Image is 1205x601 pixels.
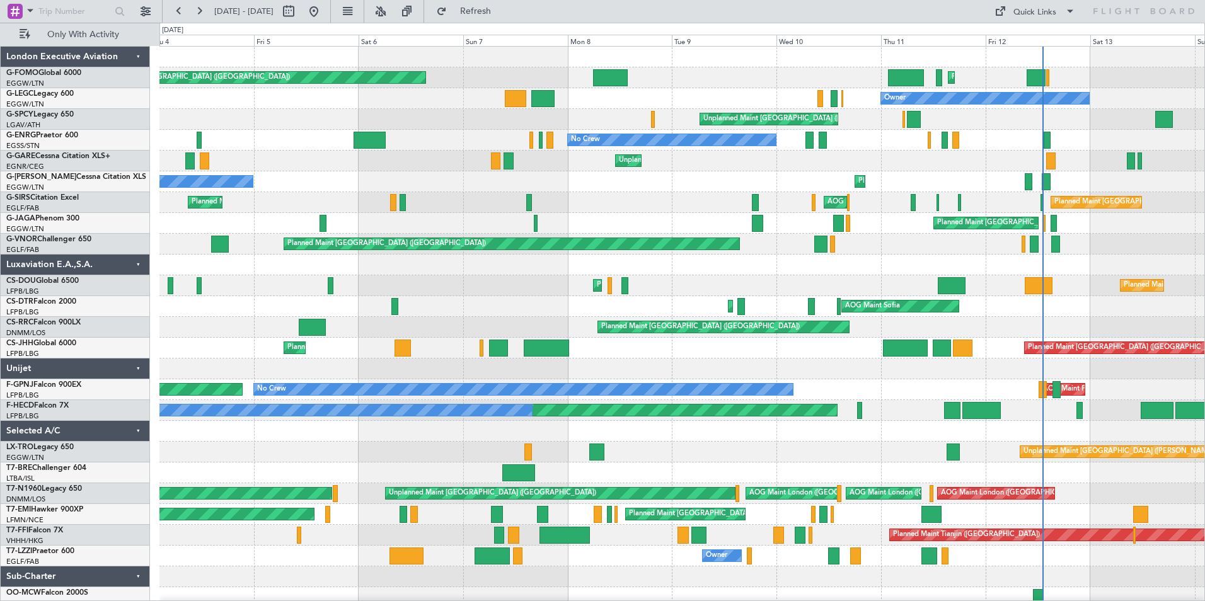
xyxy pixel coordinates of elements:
a: T7-FFIFalcon 7X [6,527,63,534]
a: EGSS/STN [6,141,40,151]
a: LFPB/LBG [6,307,39,317]
a: G-LEGCLegacy 600 [6,90,74,98]
span: F-GPNJ [6,381,33,389]
a: LX-TROLegacy 650 [6,444,74,451]
span: T7-BRE [6,464,32,472]
div: Quick Links [1013,6,1056,19]
span: T7-EMI [6,506,31,513]
div: AOG Maint [PERSON_NAME] [827,193,923,212]
a: T7-LZZIPraetor 600 [6,547,74,555]
a: CS-DOUGlobal 6500 [6,277,79,285]
span: T7-N1960 [6,485,42,493]
span: CS-DOU [6,277,36,285]
a: EGGW/LTN [6,79,44,88]
a: LFPB/LBG [6,411,39,421]
a: EGNR/CEG [6,162,44,171]
div: Planned Maint [GEOGRAPHIC_DATA] ([GEOGRAPHIC_DATA]) [937,214,1136,232]
a: G-SPCYLegacy 650 [6,111,74,118]
span: T7-LZZI [6,547,32,555]
span: F-HECD [6,402,34,409]
a: G-ENRGPraetor 600 [6,132,78,139]
a: CS-DTRFalcon 2000 [6,298,76,306]
a: G-GARECessna Citation XLS+ [6,152,110,160]
a: LFMN/NCE [6,515,43,525]
span: CS-RRC [6,319,33,326]
a: LFPB/LBG [6,391,39,400]
a: F-GPNJFalcon 900EX [6,381,81,389]
div: AOG Maint London ([GEOGRAPHIC_DATA]) [850,484,991,503]
div: AOG Maint Sofia [845,297,900,316]
a: F-HECDFalcon 7X [6,402,69,409]
div: Owner [706,546,727,565]
span: T7-FFI [6,527,28,534]
span: G-SPCY [6,111,33,118]
a: EGGW/LTN [6,224,44,234]
div: Unplanned Maint [GEOGRAPHIC_DATA] ([PERSON_NAME] Intl) [703,110,908,129]
a: OO-MCWFalcon 2000S [6,589,88,597]
span: CS-JHH [6,340,33,347]
div: Planned Maint [GEOGRAPHIC_DATA] ([GEOGRAPHIC_DATA]) [858,172,1057,191]
span: Only With Activity [33,30,133,39]
a: CS-RRCFalcon 900LX [6,319,81,326]
a: DNMM/LOS [6,495,45,504]
span: Refresh [449,7,502,16]
span: G-GARE [6,152,35,160]
button: Refresh [430,1,506,21]
div: Planned Maint [GEOGRAPHIC_DATA] ([GEOGRAPHIC_DATA]) [597,276,795,295]
div: Sat 13 [1090,35,1195,46]
a: VHHH/HKG [6,536,43,546]
a: EGLF/FAB [6,245,39,255]
div: Planned Maint Tianjin ([GEOGRAPHIC_DATA]) [893,525,1040,544]
a: G-SIRSCitation Excel [6,194,79,202]
a: EGGW/LTN [6,183,44,192]
div: No Crew [257,380,286,399]
div: Planned Maint [GEOGRAPHIC_DATA] ([GEOGRAPHIC_DATA]) [952,68,1150,87]
input: Trip Number [38,2,111,21]
a: T7-BREChallenger 604 [6,464,86,472]
a: LFPB/LBG [6,287,39,296]
a: G-JAGAPhenom 300 [6,215,79,222]
div: Fri 12 [986,35,1090,46]
div: Sat 6 [359,35,463,46]
div: Sun 7 [463,35,568,46]
div: [DATE] [162,25,183,36]
a: EGGW/LTN [6,100,44,109]
div: AOG Maint London ([GEOGRAPHIC_DATA]) [941,484,1082,503]
a: G-[PERSON_NAME]Cessna Citation XLS [6,173,146,181]
div: Unplanned Maint [PERSON_NAME] [619,151,733,170]
span: G-JAGA [6,215,35,222]
div: Planned Maint [GEOGRAPHIC_DATA] ([GEOGRAPHIC_DATA]) [91,68,290,87]
a: G-FOMOGlobal 6000 [6,69,81,77]
span: [DATE] - [DATE] [214,6,274,17]
div: Planned Maint [GEOGRAPHIC_DATA] ([GEOGRAPHIC_DATA]) [192,193,390,212]
span: G-ENRG [6,132,36,139]
span: G-FOMO [6,69,38,77]
span: LX-TRO [6,444,33,451]
div: Planned Maint [GEOGRAPHIC_DATA] ([GEOGRAPHIC_DATA]) [601,318,800,336]
span: G-SIRS [6,194,30,202]
a: EGLF/FAB [6,557,39,566]
a: T7-EMIHawker 900XP [6,506,83,513]
span: OO-MCW [6,589,41,597]
button: Only With Activity [14,25,137,45]
div: Owner [884,89,906,108]
div: Thu 4 [149,35,254,46]
span: G-LEGC [6,90,33,98]
div: Fri 5 [254,35,359,46]
div: Planned Maint Mugla ([GEOGRAPHIC_DATA]) [732,297,878,316]
div: AOG Maint London ([GEOGRAPHIC_DATA]) [749,484,891,503]
div: No Crew [571,130,600,149]
div: Planned Maint [GEOGRAPHIC_DATA] [629,505,749,524]
a: CS-JHHGlobal 6000 [6,340,76,347]
button: Quick Links [988,1,1081,21]
a: EGLF/FAB [6,203,39,213]
a: EGGW/LTN [6,453,44,462]
a: LGAV/ATH [6,120,40,130]
a: G-VNORChallenger 650 [6,236,91,243]
a: DNMM/LOS [6,328,45,338]
div: Planned Maint [GEOGRAPHIC_DATA] ([GEOGRAPHIC_DATA]) [287,338,486,357]
div: Wed 10 [776,35,881,46]
div: Unplanned Maint [GEOGRAPHIC_DATA] ([GEOGRAPHIC_DATA]) [389,484,596,503]
div: Planned Maint [GEOGRAPHIC_DATA] ([GEOGRAPHIC_DATA]) [287,234,486,253]
span: G-[PERSON_NAME] [6,173,76,181]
